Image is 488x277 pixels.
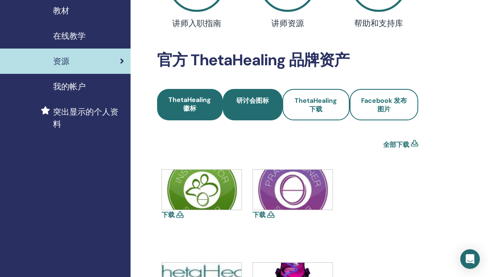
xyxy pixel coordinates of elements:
[236,96,269,113] span: 研讨会图标
[350,89,418,120] a: Facebook 发布图片
[53,4,69,17] span: 教材
[259,18,316,28] h4: 讲师资源
[53,80,86,93] span: 我的帐户
[253,211,266,219] a: 下载
[383,140,409,150] a: 全部下载
[157,89,223,120] a: ThetaHealing 徽标
[169,95,211,113] span: ThetaHealing 徽标
[157,51,418,70] h2: 官方 ThetaHealing 品牌资产
[282,89,350,120] a: ThetaHealing 下载
[162,211,175,219] a: 下载
[253,170,333,210] img: icons-practitioner.jpg
[350,18,408,28] h4: 帮助和支持库
[168,18,225,28] h4: 讲师入职指南
[295,96,337,113] span: ThetaHealing 下载
[361,96,407,113] span: Facebook 发布图片
[53,30,86,42] span: 在线教学
[162,170,242,210] img: icons-instructor.jpg
[223,89,282,120] a: 研讨会图标
[53,55,69,67] span: 资源
[53,106,124,130] span: 突出显示的个人资料
[460,249,480,269] div: Open Intercom Messenger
